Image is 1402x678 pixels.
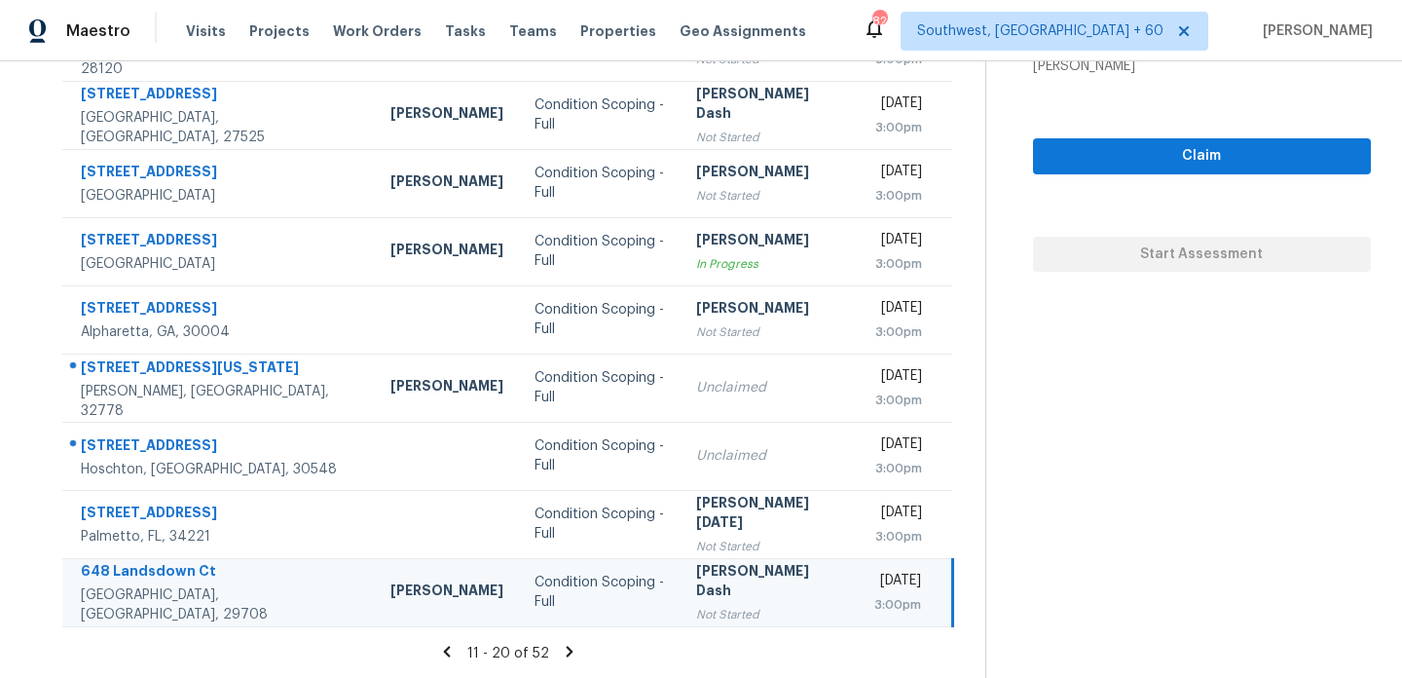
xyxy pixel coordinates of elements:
[333,21,422,41] span: Work Orders
[81,561,359,585] div: 648 Landsdown Ct
[81,162,359,186] div: [STREET_ADDRESS]
[696,186,843,206] div: Not Started
[874,298,923,322] div: [DATE]
[874,366,923,391] div: [DATE]
[186,21,226,41] span: Visits
[696,378,843,397] div: Unclaimed
[535,368,664,407] div: Condition Scoping - Full
[1255,21,1373,41] span: [PERSON_NAME]
[81,298,359,322] div: [STREET_ADDRESS]
[535,505,664,544] div: Condition Scoping - Full
[1033,138,1371,174] button: Claim
[66,21,130,41] span: Maestro
[535,300,664,339] div: Condition Scoping - Full
[696,128,843,147] div: Not Started
[874,527,923,546] div: 3:00pm
[81,585,359,624] div: [GEOGRAPHIC_DATA], [GEOGRAPHIC_DATA], 29708
[696,322,843,342] div: Not Started
[81,358,359,382] div: [STREET_ADDRESS][US_STATE]
[874,459,923,478] div: 3:00pm
[81,503,359,527] div: [STREET_ADDRESS]
[874,162,923,186] div: [DATE]
[390,103,503,128] div: [PERSON_NAME]
[390,376,503,400] div: [PERSON_NAME]
[81,435,359,460] div: [STREET_ADDRESS]
[390,240,503,264] div: [PERSON_NAME]
[580,21,656,41] span: Properties
[81,322,359,342] div: Alpharetta, GA, 30004
[696,254,843,274] div: In Progress
[874,322,923,342] div: 3:00pm
[874,503,923,527] div: [DATE]
[249,21,310,41] span: Projects
[696,561,843,605] div: [PERSON_NAME] Dash
[81,460,359,479] div: Hoschton, [GEOGRAPHIC_DATA], 30548
[535,164,664,203] div: Condition Scoping - Full
[1049,144,1355,169] span: Claim
[696,84,843,128] div: [PERSON_NAME] Dash
[696,298,843,322] div: [PERSON_NAME]
[874,94,923,118] div: [DATE]
[872,12,886,31] div: 824
[874,118,923,137] div: 3:00pm
[874,254,923,274] div: 3:00pm
[917,21,1163,41] span: Southwest, [GEOGRAPHIC_DATA] + 60
[81,254,359,274] div: [GEOGRAPHIC_DATA]
[696,162,843,186] div: [PERSON_NAME]
[535,95,664,134] div: Condition Scoping - Full
[1033,56,1165,76] div: [PERSON_NAME]
[467,647,549,660] span: 11 - 20 of 52
[874,230,923,254] div: [DATE]
[81,230,359,254] div: [STREET_ADDRESS]
[680,21,806,41] span: Geo Assignments
[696,605,843,624] div: Not Started
[874,595,921,615] div: 3:00pm
[81,527,359,546] div: Palmetto, FL, 34221
[81,382,359,421] div: [PERSON_NAME], [GEOGRAPHIC_DATA], 32778
[696,230,843,254] div: [PERSON_NAME]
[81,186,359,206] div: [GEOGRAPHIC_DATA]
[696,493,843,537] div: [PERSON_NAME][DATE]
[874,571,921,595] div: [DATE]
[696,537,843,556] div: Not Started
[874,186,923,206] div: 3:00pm
[535,436,664,475] div: Condition Scoping - Full
[445,24,486,38] span: Tasks
[535,232,664,271] div: Condition Scoping - Full
[874,391,923,410] div: 3:00pm
[390,581,503,605] div: [PERSON_NAME]
[874,434,923,459] div: [DATE]
[81,108,359,147] div: [GEOGRAPHIC_DATA], [GEOGRAPHIC_DATA], 27525
[535,573,664,612] div: Condition Scoping - Full
[390,171,503,196] div: [PERSON_NAME]
[509,21,557,41] span: Teams
[696,446,843,466] div: Unclaimed
[81,84,359,108] div: [STREET_ADDRESS]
